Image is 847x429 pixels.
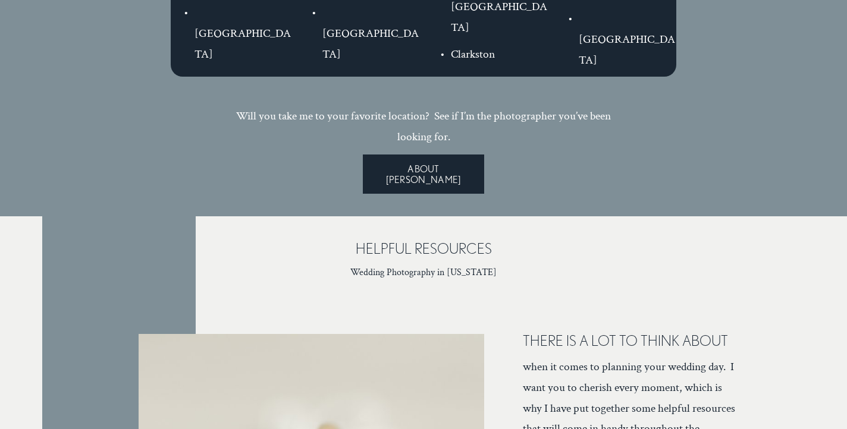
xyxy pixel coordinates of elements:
[579,9,676,71] p: [GEOGRAPHIC_DATA]
[331,239,516,258] h3: HELPFUL RESOURCES
[331,264,516,282] p: Wedding Photography in [US_STATE]
[363,154,484,194] a: ABOUT [PERSON_NAME]
[234,106,612,148] p: Will you take me to your favorite location? See if I’m the photographer you’ve been looking for.
[451,45,548,65] p: Clarkston
[523,332,741,350] h3: THERE IS A LOT TO THINK ABOUT
[322,3,420,65] p: [GEOGRAPHIC_DATA]
[195,3,292,65] p: [GEOGRAPHIC_DATA]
